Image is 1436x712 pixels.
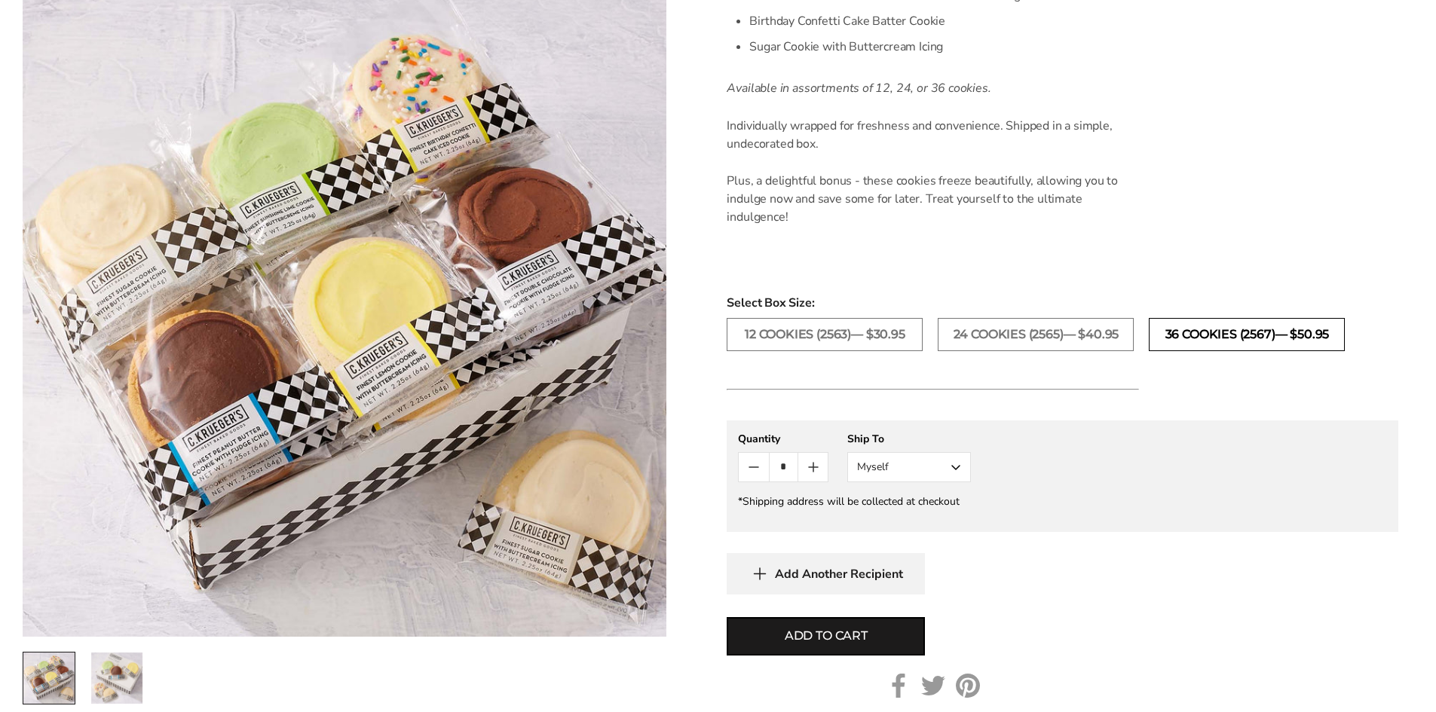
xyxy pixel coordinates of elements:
[727,420,1398,532] gfm-form: New recipient
[785,627,868,645] span: Add to cart
[91,652,142,704] img: Just The Cookies - Signature Iced Cookie Assortment
[727,80,991,96] em: Available in assortments of 12, 24, or 36 cookies.
[775,567,903,582] span: Add Another Recipient
[847,452,971,482] button: Myself
[738,494,1387,509] div: *Shipping address will be collected at checkout
[749,34,1139,60] li: Sugar Cookie with Buttercream Icing
[798,453,828,481] button: Count plus
[847,432,971,446] div: Ship To
[90,652,143,704] a: 2 / 2
[938,318,1134,351] label: 24 COOKIES (2565)— $40.95
[727,172,1139,226] p: Plus, a delightful bonus - these cookies freeze beautifully, allowing you to indulge now and save...
[1149,318,1345,351] label: 36 COOKIES (2567)— $50.95
[738,432,828,446] div: Quantity
[727,318,923,351] label: 12 COOKIES (2563)— $30.95
[886,674,911,698] a: Facebook
[727,117,1139,153] p: Individually wrapped for freshness and convenience. Shipped in a simple, undecorated box.
[769,453,798,481] input: Quantity
[727,617,925,655] button: Add to cart
[727,553,925,594] button: Add Another Recipient
[12,655,156,700] iframe: Sign Up via Text for Offers
[727,294,1398,312] span: Select Box Size:
[23,652,75,704] a: 1 / 2
[749,8,1139,34] li: Birthday Confetti Cake Batter Cookie
[739,453,768,481] button: Count minus
[23,652,75,704] img: Just The Cookies - Signature Iced Cookie Assortment
[956,674,980,698] a: Pinterest
[921,674,945,698] a: Twitter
